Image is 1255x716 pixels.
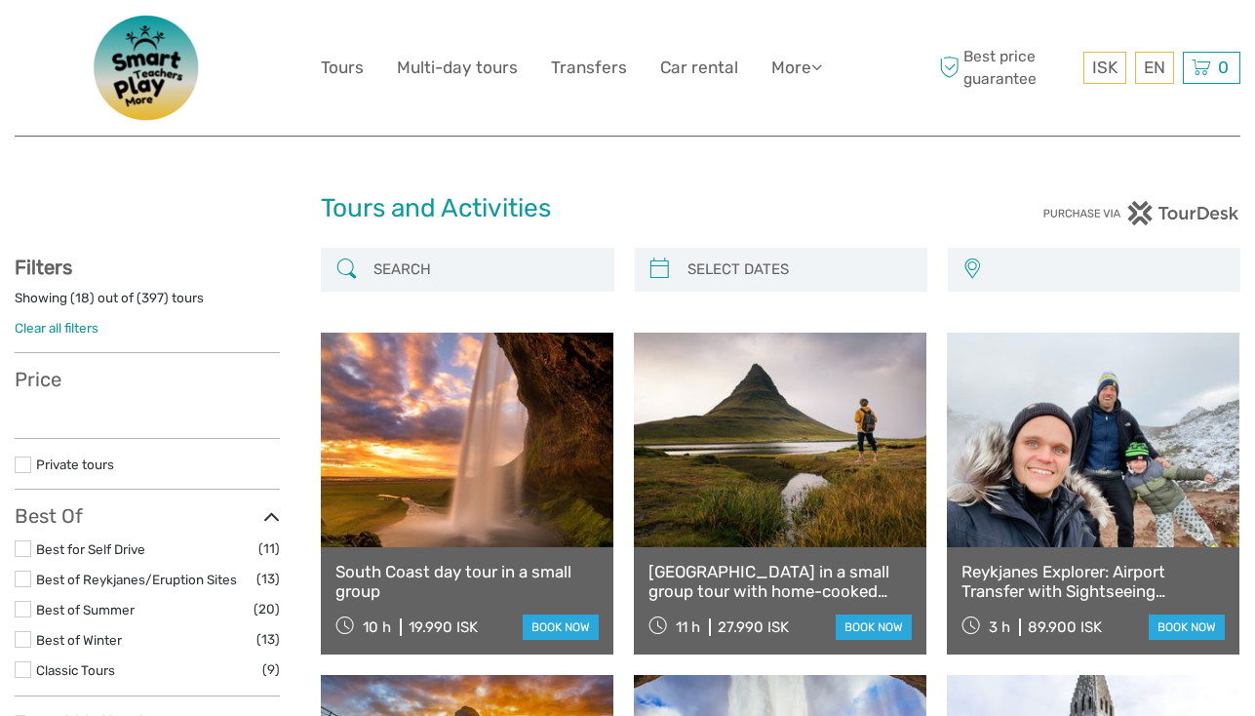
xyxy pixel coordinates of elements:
[36,541,145,557] a: Best for Self Drive
[934,46,1079,89] span: Best price guarantee
[1028,618,1102,636] div: 89.900 ISK
[258,537,280,560] span: (11)
[409,618,478,636] div: 19.990 ISK
[836,615,912,640] a: book now
[15,368,280,391] h3: Price
[321,54,364,82] a: Tours
[141,289,164,307] label: 397
[366,253,604,287] input: SEARCH
[523,615,599,640] a: book now
[771,54,822,82] a: More
[1042,201,1240,225] img: PurchaseViaTourDesk.png
[15,289,280,319] div: Showing ( ) out of ( ) tours
[15,256,72,279] strong: Filters
[69,15,225,121] img: 3577-08614e58-788b-417f-8607-12aa916466bf_logo_big.png
[648,562,912,602] a: [GEOGRAPHIC_DATA] in a small group tour with home-cooked meal included
[680,253,918,287] input: SELECT DATES
[36,572,237,587] a: Best of Reykjanes/Eruption Sites
[36,457,114,472] a: Private tours
[36,662,115,678] a: Classic Tours
[254,598,280,620] span: (20)
[1135,52,1174,84] div: EN
[551,54,627,82] a: Transfers
[15,504,280,528] h3: Best Of
[1092,58,1118,77] span: ISK
[363,618,391,636] span: 10 h
[15,320,98,336] a: Clear all filters
[1215,58,1232,77] span: 0
[676,618,700,636] span: 11 h
[36,602,135,617] a: Best of Summer
[718,618,789,636] div: 27.990 ISK
[1149,615,1225,640] a: book now
[335,562,599,602] a: South Coast day tour in a small group
[961,562,1225,602] a: Reykjanes Explorer: Airport Transfer with Sightseeing Adventure
[75,289,90,307] label: 18
[256,568,280,590] span: (13)
[660,54,738,82] a: Car rental
[397,54,518,82] a: Multi-day tours
[256,628,280,651] span: (13)
[321,193,934,224] h1: Tours and Activities
[36,632,122,648] a: Best of Winter
[989,618,1010,636] span: 3 h
[262,658,280,681] span: (9)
